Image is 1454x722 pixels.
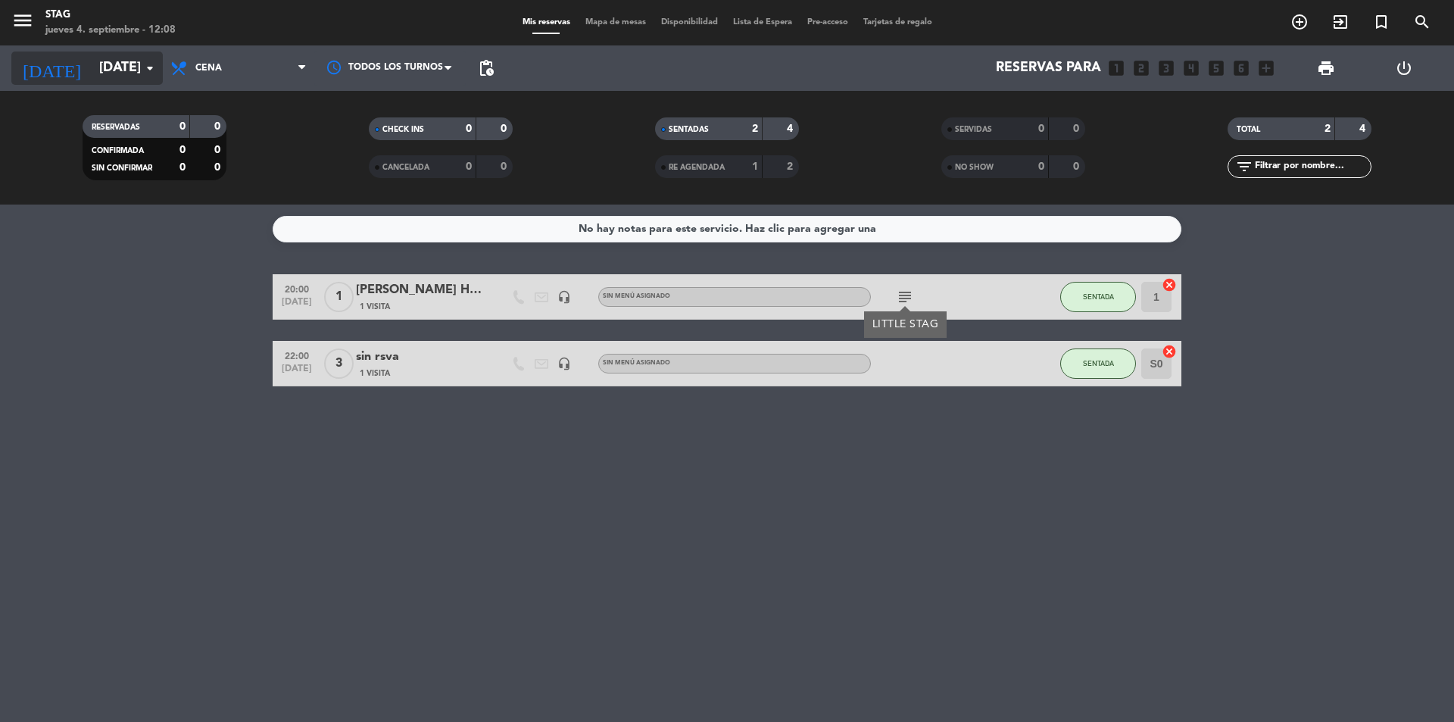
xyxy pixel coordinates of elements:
[1073,123,1082,134] strong: 0
[1413,13,1431,31] i: search
[214,162,223,173] strong: 0
[1256,58,1276,78] i: add_box
[1372,13,1390,31] i: turned_in_not
[278,297,316,314] span: [DATE]
[179,145,186,155] strong: 0
[872,317,939,333] div: LITTLE STAG
[1253,158,1371,175] input: Filtrar por nombre...
[1325,123,1331,134] strong: 2
[1231,58,1251,78] i: looks_6
[955,164,994,171] span: NO SHOW
[1038,123,1044,134] strong: 0
[955,126,992,133] span: SERVIDAS
[856,18,940,27] span: Tarjetas de regalo
[45,23,176,38] div: jueves 4. septiembre - 12:08
[278,364,316,381] span: [DATE]
[1395,59,1413,77] i: power_settings_new
[725,18,800,27] span: Lista de Espera
[654,18,725,27] span: Disponibilidad
[800,18,856,27] span: Pre-acceso
[1131,58,1151,78] i: looks_two
[179,121,186,132] strong: 0
[1083,359,1114,367] span: SENTADA
[11,52,92,85] i: [DATE]
[477,59,495,77] span: pending_actions
[1073,161,1082,172] strong: 0
[324,282,354,312] span: 1
[1156,58,1176,78] i: looks_3
[141,59,159,77] i: arrow_drop_down
[752,123,758,134] strong: 2
[92,123,140,131] span: RESERVADAS
[787,123,796,134] strong: 4
[669,126,709,133] span: SENTADAS
[896,288,914,306] i: subject
[1083,292,1114,301] span: SENTADA
[1106,58,1126,78] i: looks_one
[214,145,223,155] strong: 0
[787,161,796,172] strong: 2
[278,346,316,364] span: 22:00
[92,147,144,155] span: CONFIRMADA
[1038,161,1044,172] strong: 0
[1317,59,1335,77] span: print
[996,61,1101,76] span: Reservas para
[360,367,390,380] span: 1 Visita
[603,360,670,366] span: Sin menú asignado
[92,164,152,172] span: SIN CONFIRMAR
[1181,58,1201,78] i: looks_4
[466,123,472,134] strong: 0
[557,357,571,370] i: headset_mic
[1237,126,1260,133] span: TOTAL
[1162,344,1177,359] i: cancel
[360,301,390,313] span: 1 Visita
[466,161,472,172] strong: 0
[278,280,316,297] span: 20:00
[214,121,223,132] strong: 0
[1235,158,1253,176] i: filter_list
[11,9,34,37] button: menu
[501,161,510,172] strong: 0
[669,164,725,171] span: RE AGENDADA
[324,348,354,379] span: 3
[382,164,429,171] span: CANCELADA
[752,161,758,172] strong: 1
[11,9,34,32] i: menu
[1359,123,1368,134] strong: 4
[1206,58,1226,78] i: looks_5
[557,290,571,304] i: headset_mic
[1060,282,1136,312] button: SENTADA
[1290,13,1309,31] i: add_circle_outline
[179,162,186,173] strong: 0
[579,220,876,238] div: No hay notas para este servicio. Haz clic para agregar una
[603,293,670,299] span: Sin menú asignado
[501,123,510,134] strong: 0
[382,126,424,133] span: CHECK INS
[1365,45,1443,91] div: LOG OUT
[578,18,654,27] span: Mapa de mesas
[1162,277,1177,292] i: cancel
[1331,13,1349,31] i: exit_to_app
[195,63,222,73] span: Cena
[356,280,485,300] div: [PERSON_NAME] Habitación 18
[515,18,578,27] span: Mis reservas
[356,347,485,367] div: sin rsva
[1060,348,1136,379] button: SENTADA
[45,8,176,23] div: STAG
